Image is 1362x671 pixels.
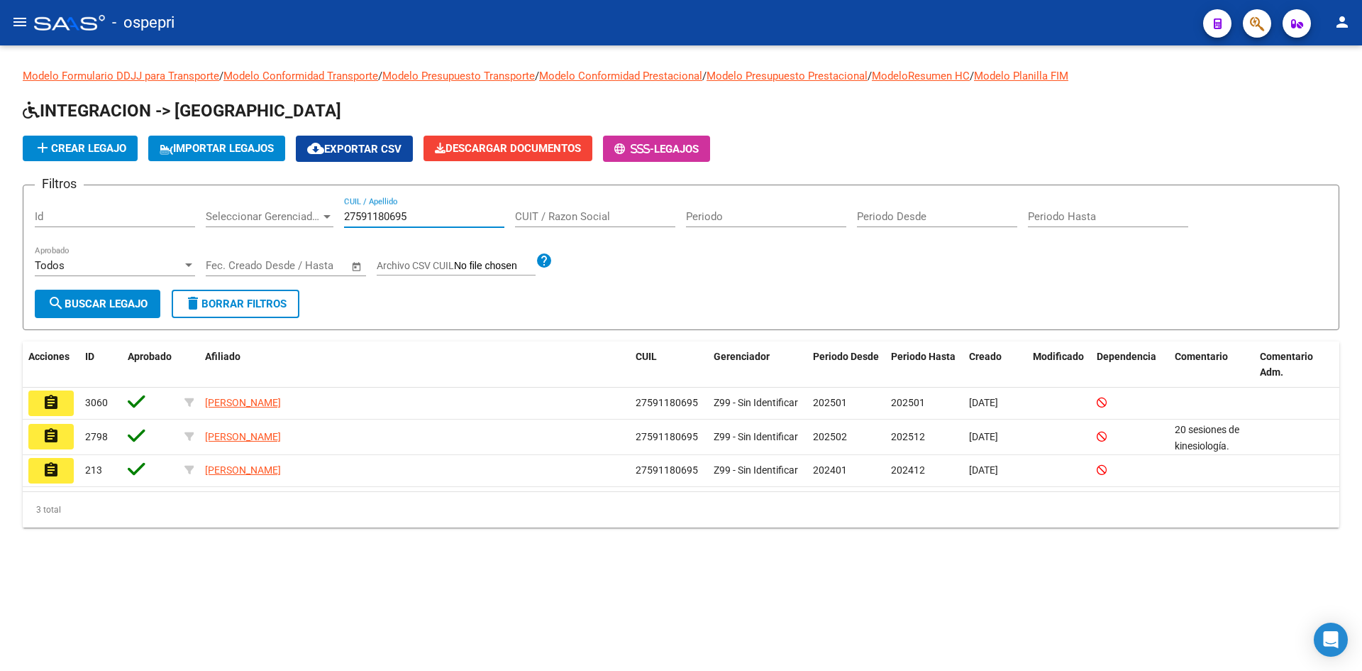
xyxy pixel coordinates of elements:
[636,464,698,476] span: 27591180695
[34,139,51,156] mat-icon: add
[1091,342,1169,388] datatable-header-cell: Dependencia
[603,136,710,162] button: -Legajos
[23,136,138,161] button: Crear Legajo
[48,295,65,312] mat-icon: search
[1260,351,1313,378] span: Comentario Adm.
[813,351,879,362] span: Periodo Desde
[307,143,402,156] span: Exportar CSV
[382,70,535,82] a: Modelo Presupuesto Transporte
[206,259,263,272] input: Fecha inicio
[184,298,287,310] span: Borrar Filtros
[35,259,65,272] span: Todos
[43,462,60,479] mat-icon: assignment
[1314,623,1348,657] div: Open Intercom Messenger
[276,259,345,272] input: Fecha fin
[43,394,60,411] mat-icon: assignment
[43,427,60,444] mat-icon: assignment
[708,342,807,388] datatable-header-cell: Gerenciador
[630,342,708,388] datatable-header-cell: CUIL
[813,431,847,442] span: 202502
[28,351,70,362] span: Acciones
[454,260,536,273] input: Archivo CSV CUIL
[539,70,702,82] a: Modelo Conformidad Prestacional
[377,260,454,271] span: Archivo CSV CUIL
[974,70,1068,82] a: Modelo Planilla FIM
[112,7,175,38] span: - ospepri
[199,342,630,388] datatable-header-cell: Afiliado
[423,136,592,161] button: Descargar Documentos
[714,464,798,476] span: Z99 - Sin Identificar
[885,342,963,388] datatable-header-cell: Periodo Hasta
[1169,342,1254,388] datatable-header-cell: Comentario
[1334,13,1351,31] mat-icon: person
[807,342,885,388] datatable-header-cell: Periodo Desde
[11,13,28,31] mat-icon: menu
[23,492,1339,528] div: 3 total
[205,431,281,442] span: [PERSON_NAME]
[963,342,1027,388] datatable-header-cell: Creado
[85,431,108,442] span: 2798
[891,431,925,442] span: 202512
[184,295,201,312] mat-icon: delete
[636,431,698,442] span: 27591180695
[614,143,654,156] span: -
[813,397,847,408] span: 202501
[872,70,970,82] a: ModeloResumen HC
[172,290,299,318] button: Borrar Filtros
[48,298,148,310] span: Buscar Legajo
[35,174,84,194] h3: Filtros
[122,342,179,388] datatable-header-cell: Aprobado
[969,397,998,408] span: [DATE]
[536,252,553,269] mat-icon: help
[636,351,657,362] span: CUIL
[34,142,126,155] span: Crear Legajo
[435,142,581,155] span: Descargar Documentos
[707,70,868,82] a: Modelo Presupuesto Prestacional
[206,210,321,223] span: Seleccionar Gerenciador
[85,464,102,476] span: 213
[969,431,998,442] span: [DATE]
[636,397,698,408] span: 27591180695
[223,70,378,82] a: Modelo Conformidad Transporte
[349,258,365,275] button: Open calendar
[160,142,274,155] span: IMPORTAR LEGAJOS
[891,351,956,362] span: Periodo Hasta
[85,397,108,408] span: 3060
[23,101,341,121] span: INTEGRACION -> [GEOGRAPHIC_DATA]
[128,351,172,362] span: Aprobado
[205,397,281,408] span: [PERSON_NAME]
[307,140,324,157] mat-icon: cloud_download
[969,464,998,476] span: [DATE]
[296,136,413,162] button: Exportar CSV
[205,351,240,362] span: Afiliado
[1175,351,1228,362] span: Comentario
[714,351,770,362] span: Gerenciador
[714,431,798,442] span: Z99 - Sin Identificar
[1033,351,1084,362] span: Modificado
[813,464,847,476] span: 202401
[23,68,1339,528] div: / / / / / /
[85,351,94,362] span: ID
[23,70,219,82] a: Modelo Formulario DDJJ para Transporte
[1027,342,1091,388] datatable-header-cell: Modificado
[79,342,122,388] datatable-header-cell: ID
[148,136,285,161] button: IMPORTAR LEGAJOS
[969,351,1002,362] span: Creado
[1097,351,1156,362] span: Dependencia
[654,143,699,156] span: Legajos
[891,464,925,476] span: 202412
[205,464,281,476] span: [PERSON_NAME]
[23,342,79,388] datatable-header-cell: Acciones
[714,397,798,408] span: Z99 - Sin Identificar
[35,290,160,318] button: Buscar Legajo
[891,397,925,408] span: 202501
[1254,342,1339,388] datatable-header-cell: Comentario Adm.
